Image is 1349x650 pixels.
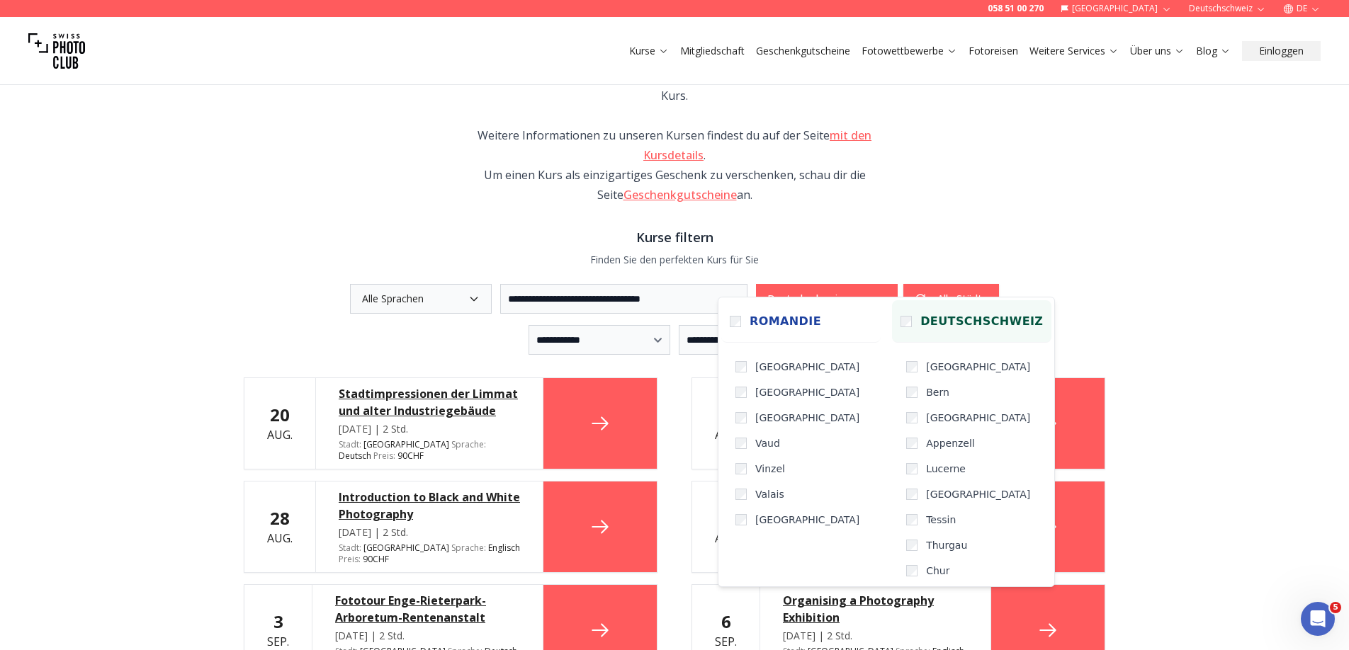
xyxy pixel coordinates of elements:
[783,592,968,626] a: Organising a Photography Exhibition
[715,610,737,650] div: Sep.
[721,610,731,633] b: 6
[715,404,740,443] div: Aug.
[735,438,747,449] input: Vaud
[270,403,290,426] b: 20
[623,41,674,61] button: Kurse
[339,553,361,565] span: Preis :
[756,284,898,314] button: Deutschschweiz
[906,412,918,423] input: [GEOGRAPHIC_DATA]
[755,436,780,450] span: Vaud
[906,463,918,474] input: Lucerne
[674,41,750,61] button: Mitgliedschaft
[756,44,850,58] a: Geschenkgutscheine
[335,629,520,643] div: [DATE] | 2 Std.
[755,411,859,425] span: [GEOGRAPHIC_DATA]
[718,297,1055,587] div: Deutschschweiz
[680,44,745,58] a: Mitgliedschaft
[906,387,918,398] input: Bern
[350,284,492,314] button: Alle Sprachen
[750,313,821,330] span: Romandie
[963,41,1024,61] button: Fotoreisen
[715,507,740,547] div: Aug.
[267,610,289,650] div: Sep.
[339,385,520,419] a: Stadtimpressionen der Limmat und alter Industriegebäude
[339,438,361,450] span: Stadt :
[451,542,486,554] span: Sprache :
[926,487,1030,501] span: [GEOGRAPHIC_DATA]
[267,404,293,443] div: Aug.
[623,187,737,203] a: Geschenkgutscheine
[273,610,283,633] b: 3
[335,592,520,626] a: Fototour Enge-Rieterpark-Arboretum-Rentenanstalt
[1242,41,1321,61] button: Einloggen
[339,542,361,554] span: Stadt :
[969,44,1018,58] a: Fotoreisen
[244,227,1105,247] h3: Kurse filtern
[1330,602,1341,613] span: 5
[470,125,879,205] div: Weitere Informationen zu unseren Kursen findest du auf der Seite . Um einen Kurs als einzigartige...
[906,489,918,500] input: [GEOGRAPHIC_DATA]
[1029,44,1119,58] a: Weitere Services
[730,316,741,327] input: Romandie
[906,514,918,525] input: Tessin
[926,513,956,527] span: Tessin
[267,507,293,547] div: Aug.
[906,540,918,551] input: Thurgau
[926,436,975,450] span: Appenzell
[339,525,520,540] div: [DATE] | 2 Std.
[920,313,1043,330] span: Deutschschweiz
[339,450,371,462] span: Deutsch
[901,316,912,327] input: Deutschschweiz
[244,253,1105,267] p: Finden Sie den perfekten Kurs für Sie
[28,23,85,79] img: Swiss photo club
[339,542,520,565] div: [GEOGRAPHIC_DATA] 90 CHF
[862,44,957,58] a: Fotowettbewerbe
[735,361,747,372] input: [GEOGRAPHIC_DATA]
[339,422,520,436] div: [DATE] | 2 Std.
[906,361,918,372] input: [GEOGRAPHIC_DATA]
[488,542,520,554] span: Englisch
[783,629,968,643] div: [DATE] | 2 Std.
[926,538,967,552] span: Thurgau
[926,360,1030,374] span: [GEOGRAPHIC_DATA]
[906,565,918,576] input: Chur
[906,438,918,449] input: Appenzell
[1130,44,1185,58] a: Über uns
[735,463,747,474] input: Vinzel
[735,514,747,525] input: [GEOGRAPHIC_DATA]
[926,462,966,476] span: Lucerne
[735,387,747,398] input: [GEOGRAPHIC_DATA]
[373,450,395,462] span: Preis :
[750,41,856,61] button: Geschenkgutscheine
[339,439,520,462] div: [GEOGRAPHIC_DATA] 90 CHF
[451,438,486,450] span: Sprache :
[856,41,963,61] button: Fotowettbewerbe
[903,284,999,314] button: Alle Städte
[755,513,859,527] span: [GEOGRAPHIC_DATA]
[926,411,1030,425] span: [GEOGRAPHIC_DATA]
[270,506,290,530] b: 28
[755,385,859,399] span: [GEOGRAPHIC_DATA]
[629,44,669,58] a: Kurse
[1124,41,1190,61] button: Über uns
[735,489,747,500] input: Valais
[1196,44,1231,58] a: Blog
[1301,602,1335,636] iframe: Intercom live chat
[1190,41,1236,61] button: Blog
[926,564,949,578] span: Chur
[755,360,859,374] span: [GEOGRAPHIC_DATA]
[926,385,949,399] span: Bern
[339,489,520,523] a: Introduction to Black and White Photography
[755,462,785,476] span: Vinzel
[755,487,784,501] span: Valais
[988,3,1044,14] a: 058 51 00 270
[1024,41,1124,61] button: Weitere Services
[735,412,747,423] input: [GEOGRAPHIC_DATA]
